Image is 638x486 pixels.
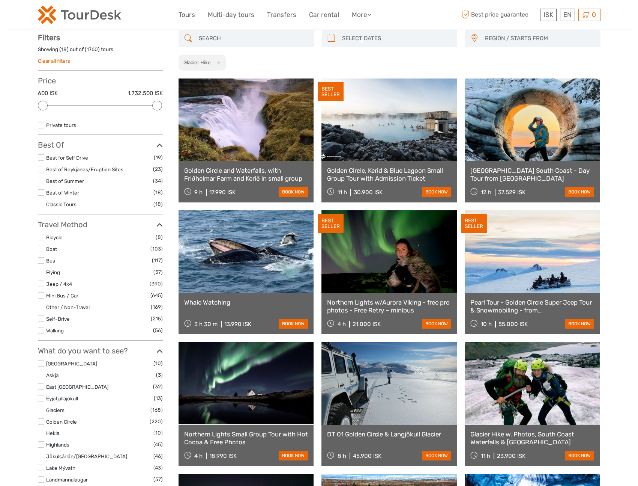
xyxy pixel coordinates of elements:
[38,220,163,229] h3: Travel Method
[153,382,163,391] span: (32)
[38,58,70,64] a: Clear all filters
[422,451,451,460] a: book now
[354,189,383,196] div: 30.900 ISK
[87,46,98,53] label: 1760
[338,189,347,196] span: 11 h
[61,46,67,53] label: 18
[152,256,163,265] span: (117)
[184,299,308,306] a: Whale Watching
[46,442,69,448] a: Highlands
[128,89,163,97] label: 1.732.500 ISK
[422,319,451,329] a: book now
[565,319,594,329] a: book now
[339,32,453,45] input: SELECT DATES
[38,76,163,85] h3: Price
[279,451,308,460] a: book now
[156,233,163,241] span: (8)
[183,59,211,65] h2: Glacier Hike
[46,258,55,264] a: Bus
[150,417,163,426] span: (220)
[470,299,594,314] a: Pearl Tour - Golden Circle Super Jeep Tour & Snowmobiling - from [GEOGRAPHIC_DATA]
[46,190,79,196] a: Best of Winter
[153,165,163,174] span: (23)
[194,453,203,459] span: 4 h
[46,269,60,275] a: Flying
[150,245,163,253] span: (103)
[154,394,163,403] span: (13)
[150,406,163,414] span: (168)
[38,89,58,97] label: 600 ISK
[497,453,525,459] div: 23.900 ISK
[150,279,163,288] span: (390)
[46,234,63,240] a: Bicycle
[38,140,163,149] h3: Best Of
[154,153,163,162] span: (19)
[327,299,451,314] a: Northern Lights w/Aurora Viking - free pro photos - Free Retry – minibus
[46,166,123,172] a: Best of Reykjanes/Eruption Sites
[46,407,65,413] a: Glaciers
[196,32,310,45] input: SEARCH
[422,187,451,197] a: book now
[153,268,163,276] span: (57)
[481,189,491,196] span: 12 h
[156,371,163,379] span: (3)
[470,167,594,182] a: [GEOGRAPHIC_DATA] South Coast - Day Tour from [GEOGRAPHIC_DATA]
[46,384,108,390] a: East [GEOGRAPHIC_DATA]
[209,189,236,196] div: 17.990 ISK
[208,9,254,20] a: Multi-day tours
[224,321,251,328] div: 13.990 ISK
[309,9,339,20] a: Car rental
[11,13,85,19] p: We're away right now. Please check back later!
[46,155,88,161] a: Best for Self Drive
[565,451,594,460] a: book now
[46,246,57,252] a: Boat
[38,6,121,24] img: 120-15d4194f-c635-41b9-a512-a3cb382bfb57_logo_small.png
[153,326,163,335] span: (56)
[498,321,528,328] div: 55.000 ISK
[46,477,88,483] a: Landmannalaugar
[46,304,90,310] a: Other / Non-Travel
[153,463,163,472] span: (43)
[46,453,127,459] a: Jökulsárlón/[GEOGRAPHIC_DATA]
[38,346,163,355] h3: What do you want to see?
[153,200,163,208] span: (18)
[46,430,59,436] a: Hekla
[482,32,597,45] button: REGION / STARTS FROM
[327,430,451,438] a: DT 01 Golden Circle & Langjökull Glacier
[150,291,163,300] span: (645)
[543,11,553,18] span: ISK
[38,33,60,42] strong: Filters
[353,453,381,459] div: 45.900 ISK
[46,178,84,184] a: Best of Summer
[86,12,95,21] button: Open LiveChat chat widget
[212,59,222,66] button: x
[279,319,308,329] a: book now
[353,321,381,328] div: 21.000 ISK
[46,361,97,367] a: [GEOGRAPHIC_DATA]
[318,214,344,233] div: BEST SELLER
[46,465,75,471] a: Lake Mývatn
[279,187,308,197] a: book now
[46,293,78,299] a: Mini Bus / Car
[153,440,163,449] span: (45)
[153,475,163,484] span: (57)
[338,321,346,328] span: 4 h
[46,281,72,287] a: Jeep / 4x4
[153,452,163,460] span: (46)
[46,372,59,378] a: Askja
[46,122,76,128] a: Private tours
[481,321,492,328] span: 10 h
[470,430,594,446] a: Glacier Hike w. Photos, South Coast Waterfalls & [GEOGRAPHIC_DATA]
[153,188,163,197] span: (18)
[327,167,451,182] a: Golden Circle, Kerid & Blue Lagoon Small Group Tour with Admission Ticket
[560,9,575,21] div: EN
[46,201,77,207] a: Classic Tours
[498,189,525,196] div: 37.529 ISK
[194,189,203,196] span: 9 h
[46,316,70,322] a: Self-Drive
[179,9,195,20] a: Tours
[352,9,371,20] a: More
[461,214,487,233] div: BEST SELLER
[153,359,163,368] span: (10)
